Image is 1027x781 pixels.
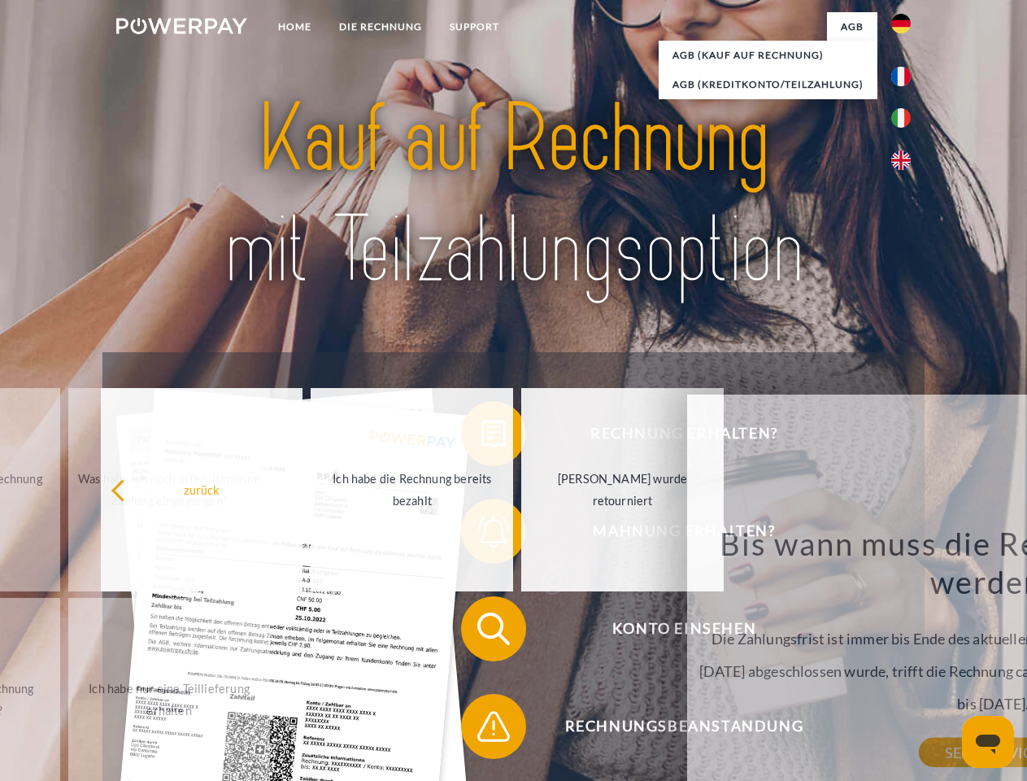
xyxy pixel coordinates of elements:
[116,18,247,34] img: logo-powerpay-white.svg
[531,468,714,512] div: [PERSON_NAME] wurde retourniert
[827,12,877,41] a: agb
[111,478,294,500] div: zurück
[473,609,514,649] img: qb_search.svg
[325,12,436,41] a: DIE RECHNUNG
[78,678,261,722] div: Ich habe nur eine Teillieferung erhalten
[891,151,911,170] img: en
[320,468,503,512] div: Ich habe die Rechnung bereits bezahlt
[891,67,911,86] img: fr
[155,78,872,312] img: title-powerpay_de.svg
[461,694,884,759] button: Rechnungsbeanstandung
[264,12,325,41] a: Home
[68,388,271,591] a: Was habe ich noch offen, ist meine Zahlung eingegangen?
[659,41,877,70] a: AGB (Kauf auf Rechnung)
[962,716,1014,768] iframe: Schaltfläche zum Öffnen des Messaging-Fensters
[436,12,513,41] a: SUPPORT
[461,596,884,661] button: Konto einsehen
[891,108,911,128] img: it
[473,706,514,747] img: qb_warning.svg
[78,468,261,512] div: Was habe ich noch offen, ist meine Zahlung eingegangen?
[659,70,877,99] a: AGB (Kreditkonto/Teilzahlung)
[891,14,911,33] img: de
